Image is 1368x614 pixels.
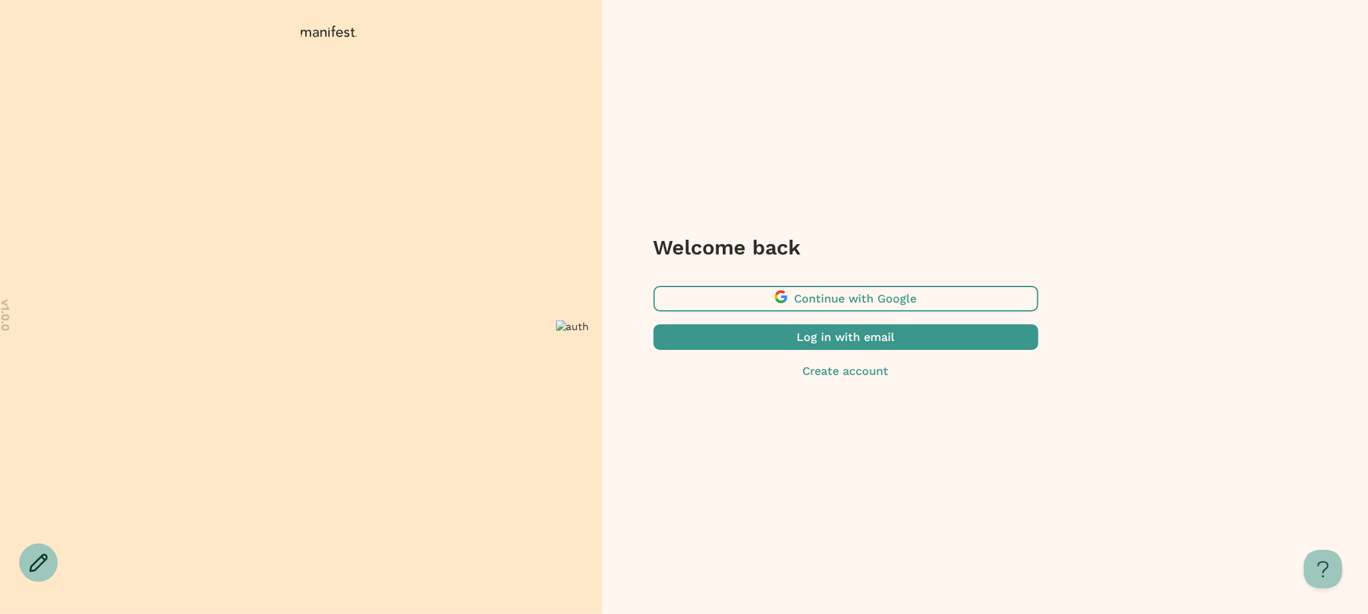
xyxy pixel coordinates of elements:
img: auth [556,320,589,333]
button: Log in with email [654,324,1038,350]
iframe: Help Scout Beacon - Open [1304,550,1342,588]
button: Continue with Google [654,286,1038,311]
button: Create account [654,363,1038,379]
h3: Welcome back [654,235,1038,260]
